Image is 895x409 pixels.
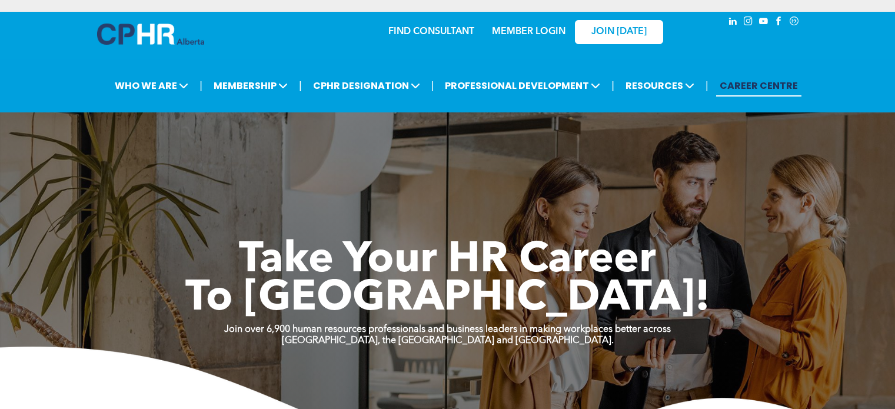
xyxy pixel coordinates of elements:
span: Take Your HR Career [239,240,656,282]
a: facebook [773,15,786,31]
span: To [GEOGRAPHIC_DATA]! [185,278,710,320]
a: CAREER CENTRE [716,75,801,97]
img: A blue and white logo for cp alberta [97,24,204,45]
a: JOIN [DATE] [575,20,663,44]
li: | [199,74,202,98]
li: | [706,74,708,98]
span: RESOURCES [622,75,698,97]
a: FIND CONSULTANT [388,27,474,36]
a: MEMBER LOGIN [492,27,565,36]
strong: [GEOGRAPHIC_DATA], the [GEOGRAPHIC_DATA] and [GEOGRAPHIC_DATA]. [282,336,614,345]
strong: Join over 6,900 human resources professionals and business leaders in making workplaces better ac... [224,325,671,334]
span: WHO WE ARE [111,75,192,97]
a: youtube [757,15,770,31]
span: PROFESSIONAL DEVELOPMENT [441,75,604,97]
a: Social network [788,15,801,31]
span: CPHR DESIGNATION [310,75,424,97]
li: | [431,74,434,98]
a: instagram [742,15,755,31]
li: | [299,74,302,98]
li: | [611,74,614,98]
span: JOIN [DATE] [591,26,647,38]
span: MEMBERSHIP [210,75,291,97]
a: linkedin [727,15,740,31]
